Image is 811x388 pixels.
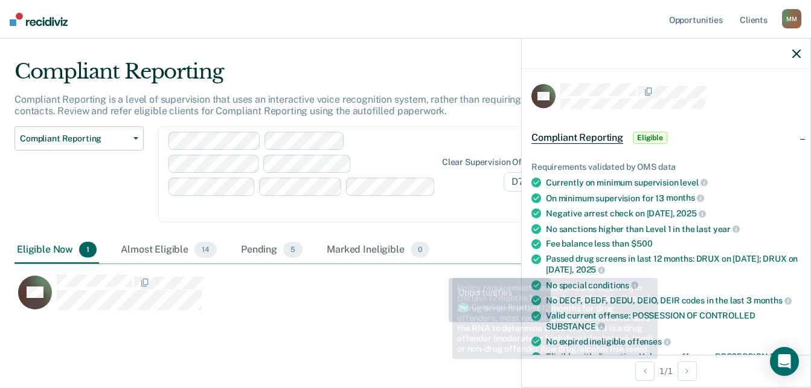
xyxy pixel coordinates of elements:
div: No special [546,280,801,291]
div: Negative arrest check on [DATE], [546,208,801,219]
button: Previous Opportunity [635,361,655,381]
span: Compliant Reporting [20,134,129,144]
span: 0 [411,242,429,257]
span: SUBSTANCE [546,322,605,331]
div: Compliant Reporting [14,59,623,94]
span: year [713,224,740,234]
div: Almost Eligible [118,237,219,264]
div: No DECF, DEDF, DEDU, DEIO, DEIR codes in the last 3 [546,295,801,306]
img: Recidiviz [10,13,68,26]
div: Currently on minimum supervision [546,177,801,188]
div: Valid current offense: POSSESSION OF CONTROLLED [546,311,801,331]
span: 5 [283,242,303,257]
button: Next Opportunity [678,361,697,381]
span: $500 [631,239,652,248]
div: 1 / 1 [522,355,810,387]
span: 2025 [576,265,605,274]
span: conditions [588,280,638,290]
div: M M [782,9,801,28]
div: Eligible with discretion: Unknown offenses: POSSESSION OF CONTROLLED SUBSTANCE (Projected Complet... [546,352,801,383]
div: Fee balance less than [546,239,801,249]
p: Compliant Reporting is a level of supervision that uses an interactive voice recognition system, ... [14,94,613,117]
div: CaseloadOpportunityCell-00664483 [14,274,699,322]
div: No sanctions higher than Level 1 in the last [546,224,801,234]
span: D70 [504,172,547,192]
div: Marked Ineligible [324,237,432,264]
div: Passed drug screens in last 12 months: DRUX on [DATE]; DRUX on [DATE], [546,254,801,274]
div: Eligible Now [14,237,99,264]
span: Eligible [633,132,667,144]
span: months [754,296,792,305]
span: 14 [194,242,217,257]
span: Compliant Reporting [531,132,623,144]
div: Pending [239,237,305,264]
div: Open Intercom Messenger [770,347,799,376]
div: Requirements validated by OMS data [531,162,801,172]
div: No expired ineligible [546,336,801,347]
span: 1 [79,242,97,257]
span: months [666,193,704,202]
span: 2025 [676,209,705,218]
div: On minimum supervision for 13 [546,193,801,204]
span: offenses [627,337,671,346]
span: level [680,178,707,187]
div: Clear supervision officers [442,157,545,167]
div: Compliant ReportingEligible [522,118,810,157]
